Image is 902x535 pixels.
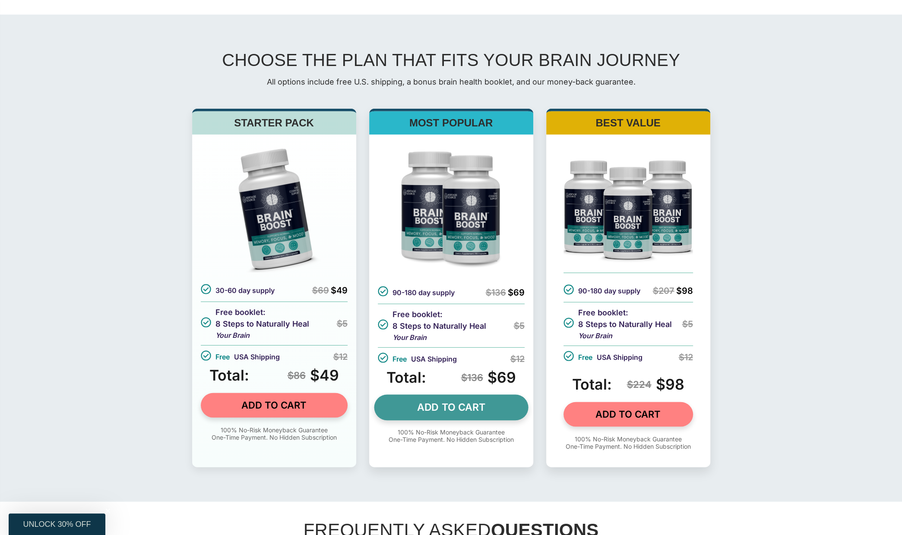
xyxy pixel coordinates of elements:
[386,143,516,273] img: Buy 2 Get 1 Free
[514,321,525,331] span: $5
[331,285,348,296] span: $49
[201,426,348,441] p: 100% No-Risk Moneyback Guarantee One-Time Payment. No Hidden Subscription
[653,286,674,296] span: $207
[215,306,309,318] p: Free booklet:
[578,318,672,330] p: 8 Steps to Naturally Heal
[486,287,506,298] span: $136
[392,320,486,332] p: 8 Steps to Naturally Heal
[563,284,640,297] div: 90-180 day supply
[201,350,280,364] div: USA Shipping
[312,285,329,296] span: $69
[546,111,710,134] div: BEST VALUE
[104,507,112,515] button: Close teaser
[374,394,528,420] a: ADD TO CART
[369,111,533,134] div: Most Popular
[201,284,275,297] div: 30-60 day supply
[378,352,457,366] div: USA Shipping
[378,286,455,299] div: 90-180 day supply
[578,332,612,340] em: Your Brain
[508,287,525,298] span: $69
[209,368,249,383] p: Total:
[563,435,693,450] p: 100% No-Risk Moneyback Guarantee One-Time Payment. No Hidden Subscription
[578,352,592,362] span: Free
[563,350,642,364] div: USA Shipping
[627,380,652,389] span: $224
[9,513,105,535] div: UNLOCK 30% OFFClose teaser
[572,377,612,392] p: Total:
[563,143,693,273] img: Buy 2 Get 1 Free
[676,286,693,296] span: $98
[337,318,348,329] span: $5
[23,520,91,529] span: UNLOCK 30% OFF
[392,308,486,320] p: Free booklet:
[510,354,525,364] span: $12
[127,49,775,71] h3: CHOOSE THE PLAN THAT FITS YOUR BRAIN JOURNEY
[392,334,427,342] em: Your Brain
[461,373,483,382] span: $136
[487,370,516,385] p: $69
[215,331,250,340] em: Your Brain
[656,377,684,392] p: $98
[209,143,339,273] img: 1x Brain Boost
[392,354,407,364] span: Free
[578,307,672,318] p: Free booklet:
[127,76,775,88] p: All options include free U.S. shipping, a bonus brain health booklet, and our money-back guarantee.
[682,319,693,329] span: $5
[215,352,230,362] span: Free
[310,368,339,383] p: $49
[563,402,693,427] a: ADD TO CART
[378,428,525,443] p: 100% No-Risk Moneyback Guarantee One-Time Payment. No Hidden Subscription
[679,352,693,362] span: $12
[192,111,356,134] div: Starter Pack
[386,370,426,385] p: Total:
[333,352,348,362] span: $12
[201,393,348,418] a: ADD TO CART
[288,371,306,380] span: $86
[215,318,309,330] p: 8 Steps to Naturally Heal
